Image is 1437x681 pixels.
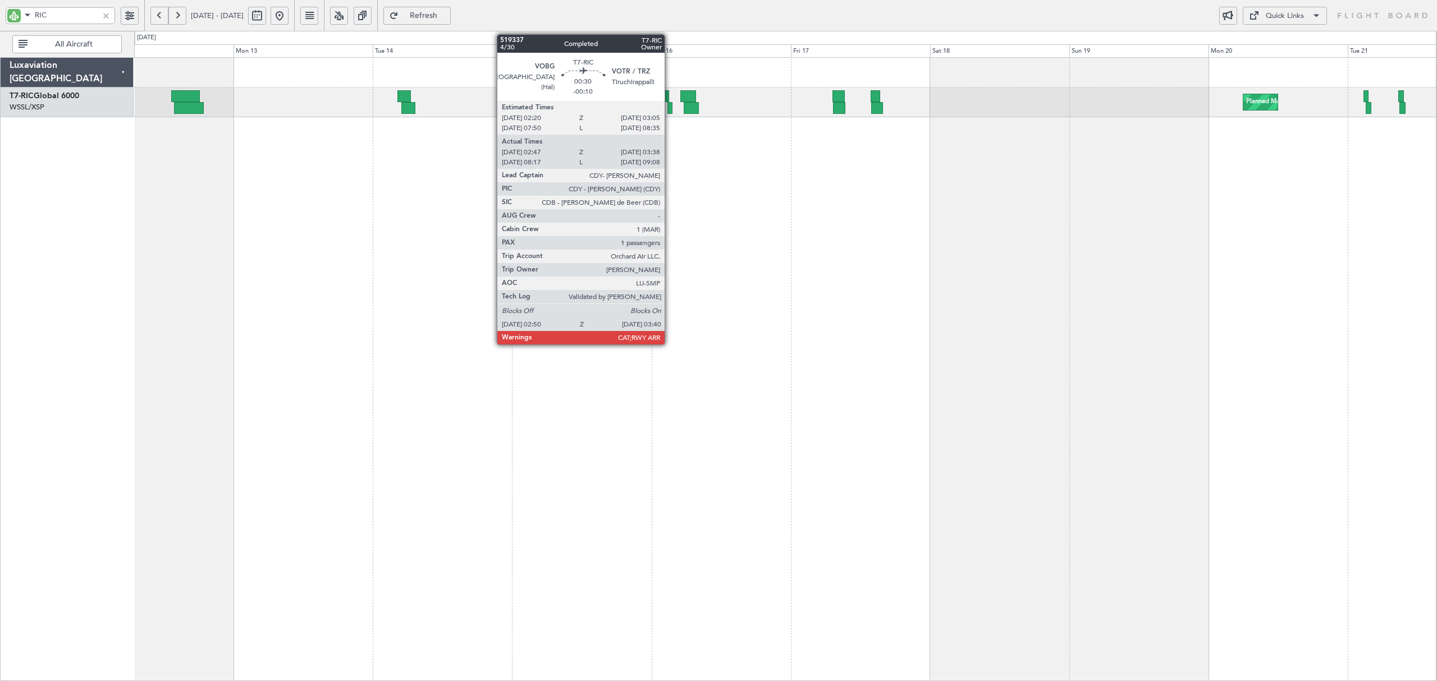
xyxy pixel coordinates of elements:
div: Sun 19 [1069,44,1209,58]
div: [DATE] [137,33,156,43]
span: [DATE] - [DATE] [191,11,244,21]
div: Mon 20 [1209,44,1348,58]
button: All Aircraft [12,35,122,53]
a: T7-RICGlobal 6000 [10,92,79,100]
button: Quick Links [1243,7,1327,25]
a: WSSL/XSP [10,102,44,112]
div: Quick Links [1266,11,1304,22]
div: Wed 15 [512,44,651,58]
span: All Aircraft [30,40,118,48]
div: Fri 17 [791,44,930,58]
div: Sat 18 [930,44,1069,58]
span: T7-RIC [10,92,34,100]
div: Sun 12 [94,44,234,58]
button: Refresh [383,7,451,25]
div: Thu 16 [652,44,791,58]
input: A/C (Reg. or Type) [35,7,98,24]
div: Tue 14 [373,44,512,58]
div: Mon 13 [234,44,373,58]
span: Refresh [401,12,447,20]
div: Planned Maint [GEOGRAPHIC_DATA] ([GEOGRAPHIC_DATA] Intl) [1246,94,1434,111]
